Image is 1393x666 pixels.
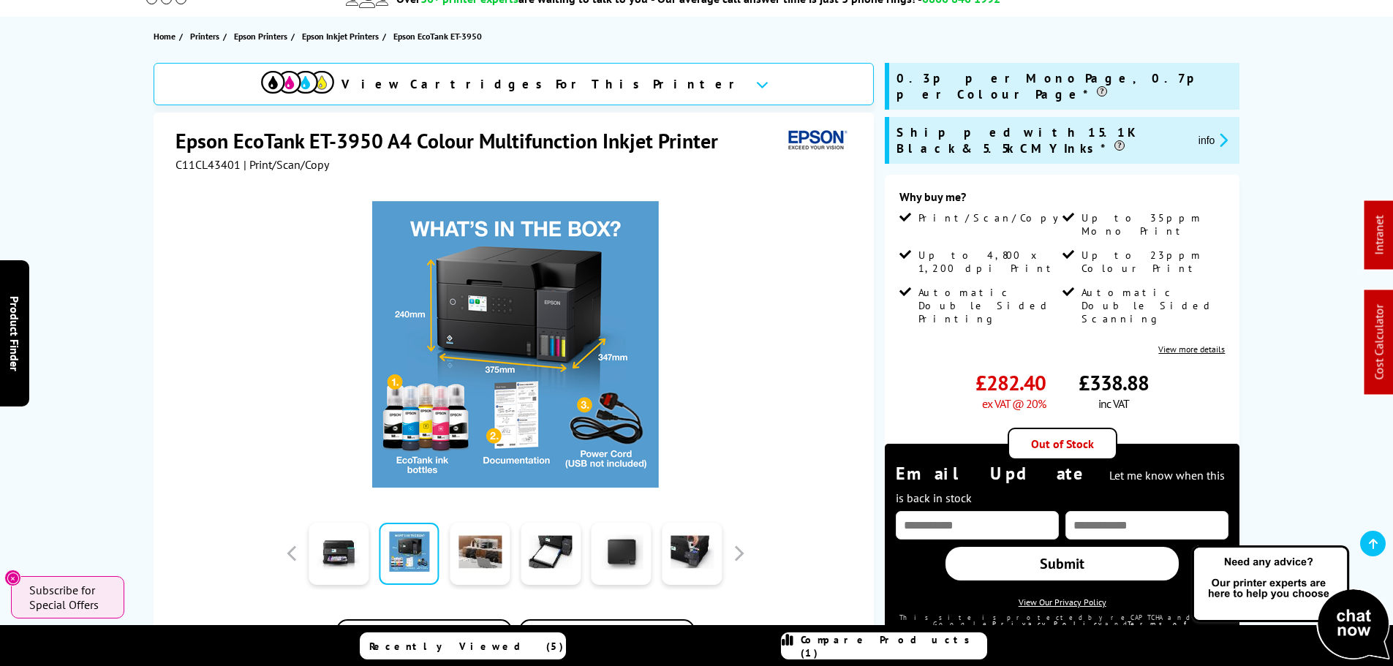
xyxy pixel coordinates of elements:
img: cmyk-icon.svg [261,71,334,94]
div: This site is protected by reCAPTCHA and the Google and apply. [896,614,1228,634]
a: Submit [945,547,1179,580]
span: Home [154,29,175,44]
button: In the Box [519,619,695,661]
a: Cost Calculator [1372,305,1386,380]
span: Print/Scan/Copy [918,211,1069,224]
h1: Epson EcoTank ET-3950 A4 Colour Multifunction Inkjet Printer [175,127,733,154]
img: Thumbnail [372,201,659,488]
span: Let me know when this is back in stock [896,468,1225,505]
button: promo-description [1194,132,1233,148]
button: Add to Compare [336,619,512,661]
a: Epson Inkjet Printers [302,29,382,44]
a: Epson Printers [234,29,291,44]
a: Compare Products (1) [781,632,987,659]
span: Subscribe for Special Offers [29,583,110,612]
span: Epson Inkjet Printers [302,29,379,44]
img: Epson [782,127,850,154]
span: £338.88 [1079,369,1149,396]
span: Up to 4,800 x 1,200 dpi Print [918,249,1059,275]
span: Up to 23ppm Colour Print [1081,249,1222,275]
span: Product Finder [7,295,22,371]
a: Privacy Policy [992,620,1105,628]
span: C11CL43401 [175,157,241,172]
span: Automatic Double Sided Scanning [1081,286,1222,325]
img: Open Live Chat window [1188,543,1393,663]
span: View Cartridges For This Printer [341,76,744,92]
span: Recently Viewed (5) [369,640,564,653]
span: Compare Products (1) [801,633,986,659]
span: 0.3p per Mono Page, 0.7p per Colour Page* [896,70,1232,102]
span: Automatic Double Sided Printing [918,286,1059,325]
a: Recently Viewed (5) [360,632,566,659]
span: Epson EcoTank ET-3950 [393,31,482,42]
a: Home [154,29,179,44]
span: Shipped with 15.1K Black & 5.5k CMY Inks* [896,124,1187,156]
span: £282.40 [975,369,1046,396]
div: Email Update [896,462,1228,507]
a: Printers [190,29,223,44]
span: Epson Printers [234,29,287,44]
button: Close [4,569,21,586]
a: View Our Privacy Policy [1019,597,1106,608]
div: Why buy me? [899,189,1225,211]
span: | Print/Scan/Copy [244,157,329,172]
span: Up to 35ppm Mono Print [1081,211,1222,238]
a: View more details [1158,344,1225,355]
div: Out of Stock [1008,428,1117,460]
span: ex VAT @ 20% [982,396,1046,411]
a: Intranet [1372,216,1386,255]
span: Printers [190,29,219,44]
span: inc VAT [1098,396,1129,411]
